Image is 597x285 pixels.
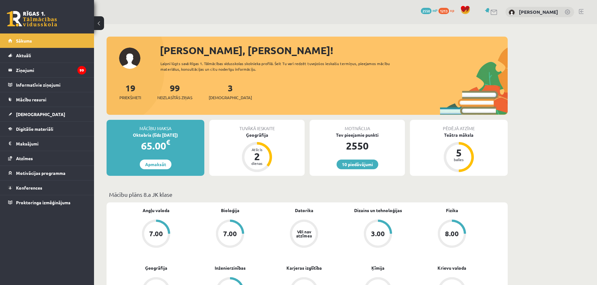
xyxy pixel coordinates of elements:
[446,207,458,214] a: Fizika
[8,166,86,180] a: Motivācijas programma
[16,97,46,102] span: Mācību resursi
[437,265,466,271] a: Krievu valoda
[354,207,402,214] a: Dizains un tehnoloģijas
[8,48,86,63] a: Aktuāli
[16,185,42,191] span: Konferences
[310,120,405,132] div: Motivācija
[519,9,558,15] a: [PERSON_NAME]
[160,61,401,72] div: Laipni lūgts savā Rīgas 1. Tālmācības vidusskolas skolnieka profilā. Šeit Tu vari redzēt tuvojošo...
[310,138,405,153] div: 2550
[438,8,457,13] a: 1213 xp
[107,132,204,138] div: Oktobris (līdz [DATE])
[16,111,65,117] span: [DEMOGRAPHIC_DATA]
[209,120,305,132] div: Tuvākā ieskaite
[119,82,141,101] a: 19Priekšmeti
[160,43,508,58] div: [PERSON_NAME], [PERSON_NAME]!
[8,181,86,195] a: Konferences
[107,138,204,153] div: 65.00
[8,63,86,77] a: Ziņojumi99
[8,107,86,121] a: [DEMOGRAPHIC_DATA]
[16,136,86,151] legend: Maksājumi
[8,151,86,165] a: Atzīmes
[166,138,170,147] span: €
[509,9,515,16] img: Armīns Salmanis
[248,161,266,165] div: dienas
[449,148,468,158] div: 5
[16,78,86,92] legend: Informatīvie ziņojumi
[421,8,437,13] a: 2550 mP
[140,160,171,169] a: Apmaksāt
[209,132,305,138] div: Ģeogrāfija
[371,265,385,271] a: Ķīmija
[16,126,53,132] span: Digitālie materiāli
[8,33,86,48] a: Sākums
[145,265,167,271] a: Ģeogrāfija
[450,8,454,13] span: xp
[209,94,252,101] span: [DEMOGRAPHIC_DATA]
[438,8,449,14] span: 1213
[267,220,341,249] a: Vēl nav atzīmes
[16,200,71,205] span: Proktoringa izmēģinājums
[8,136,86,151] a: Maksājumi
[193,220,267,249] a: 7.00
[221,207,239,214] a: Bioloģija
[215,265,246,271] a: Inženierzinības
[371,230,385,237] div: 3.00
[415,220,489,249] a: 8.00
[16,155,33,161] span: Atzīmes
[8,122,86,136] a: Digitālie materiāli
[421,8,432,14] span: 2550
[223,230,237,237] div: 7.00
[16,63,86,77] legend: Ziņojumi
[77,66,86,74] i: 99
[143,207,170,214] a: Angļu valoda
[209,82,252,101] a: 3[DEMOGRAPHIC_DATA]
[16,38,32,43] span: Sākums
[445,230,459,237] div: 8.00
[341,220,415,249] a: 3.00
[337,160,378,169] a: 10 piedāvājumi
[16,53,31,58] span: Aktuāli
[7,11,57,27] a: Rīgas 1. Tālmācības vidusskola
[107,120,204,132] div: Mācību maksa
[295,230,313,238] div: Vēl nav atzīmes
[157,82,192,101] a: 99Neizlasītās ziņas
[295,207,313,214] a: Datorika
[410,120,508,132] div: Pēdējā atzīme
[248,148,266,151] div: Atlicis
[209,132,305,173] a: Ģeogrāfija Atlicis 2 dienas
[109,190,505,199] p: Mācību plāns 8.a JK klase
[410,132,508,173] a: Teātra māksla 5 balles
[310,132,405,138] div: Tev pieejamie punkti
[8,92,86,107] a: Mācību resursi
[119,94,141,101] span: Priekšmeti
[449,158,468,161] div: balles
[432,8,437,13] span: mP
[16,170,65,176] span: Motivācijas programma
[410,132,508,138] div: Teātra māksla
[149,230,163,237] div: 7.00
[157,94,192,101] span: Neizlasītās ziņas
[286,265,322,271] a: Karjeras izglītība
[119,220,193,249] a: 7.00
[248,151,266,161] div: 2
[8,78,86,92] a: Informatīvie ziņojumi
[8,195,86,210] a: Proktoringa izmēģinājums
